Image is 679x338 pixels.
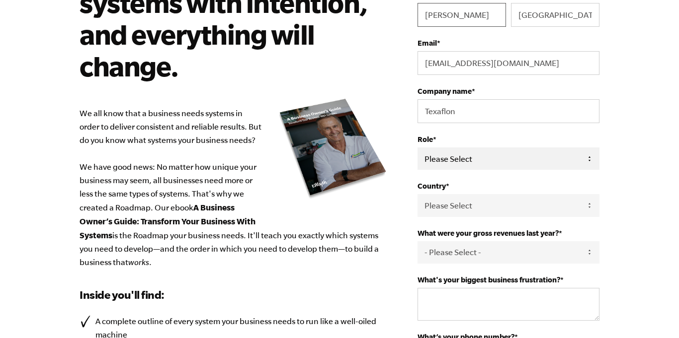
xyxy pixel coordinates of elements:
span: Company name [418,87,472,95]
img: new_roadmap_cover_093019 [278,98,388,200]
b: A Business Owner’s Guide: Transform Your Business With Systems [80,203,255,240]
span: Email [418,39,437,47]
h3: Inside you'll find: [80,287,388,303]
span: Role [418,135,433,143]
p: We all know that a business needs systems in order to deliver consistent and reliable results. Bu... [80,107,388,269]
span: Country [418,182,446,190]
span: What were your gross revenues last year? [418,229,559,237]
em: works [128,258,149,267]
iframe: Chat Widget [629,290,679,338]
span: What's your biggest business frustration? [418,275,560,284]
